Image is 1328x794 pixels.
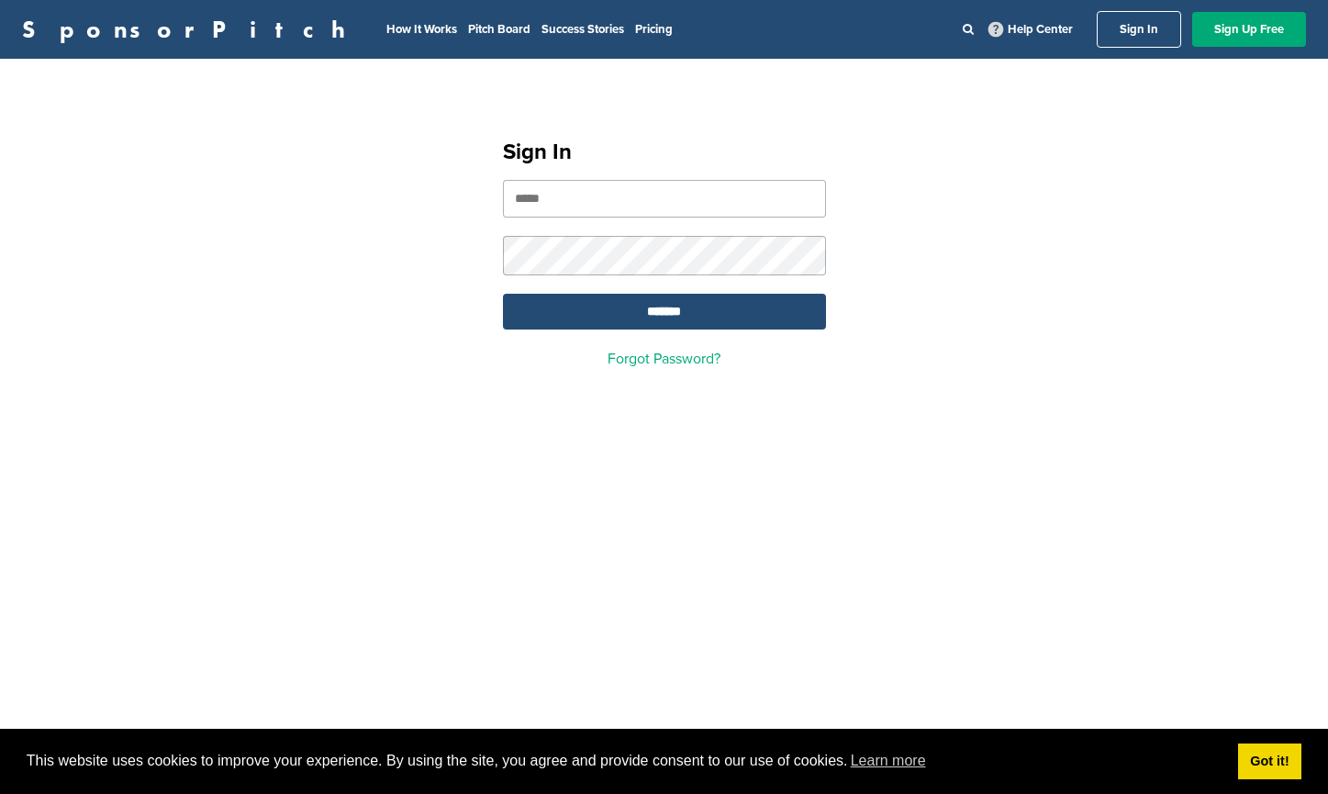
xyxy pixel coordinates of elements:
h1: Sign In [503,136,826,169]
a: Pricing [635,22,673,37]
a: Sign Up Free [1192,12,1306,47]
a: How It Works [386,22,457,37]
a: learn more about cookies [848,747,929,775]
span: This website uses cookies to improve your experience. By using the site, you agree and provide co... [27,747,1223,775]
a: Forgot Password? [608,350,720,368]
a: Help Center [985,18,1077,40]
a: SponsorPitch [22,17,357,41]
a: dismiss cookie message [1238,744,1301,780]
a: Sign In [1097,11,1181,48]
a: Pitch Board [468,22,530,37]
a: Success Stories [541,22,624,37]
